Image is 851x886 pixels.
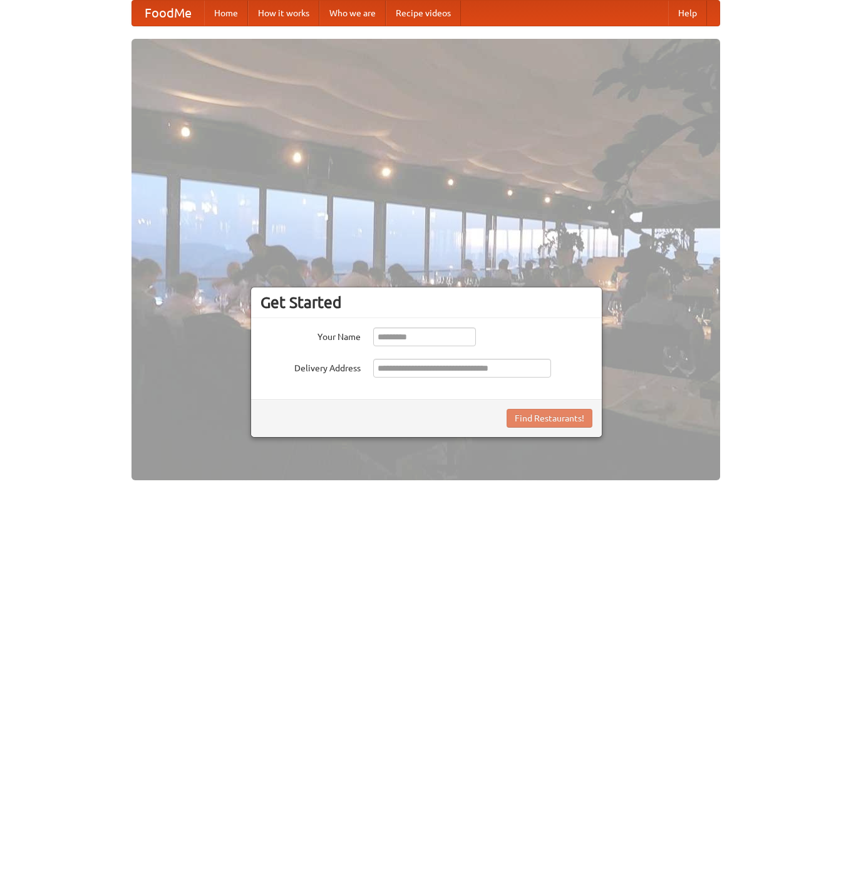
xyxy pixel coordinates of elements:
[204,1,248,26] a: Home
[668,1,707,26] a: Help
[248,1,319,26] a: How it works
[260,359,361,374] label: Delivery Address
[507,409,592,428] button: Find Restaurants!
[260,293,592,312] h3: Get Started
[260,327,361,343] label: Your Name
[319,1,386,26] a: Who we are
[132,1,204,26] a: FoodMe
[386,1,461,26] a: Recipe videos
